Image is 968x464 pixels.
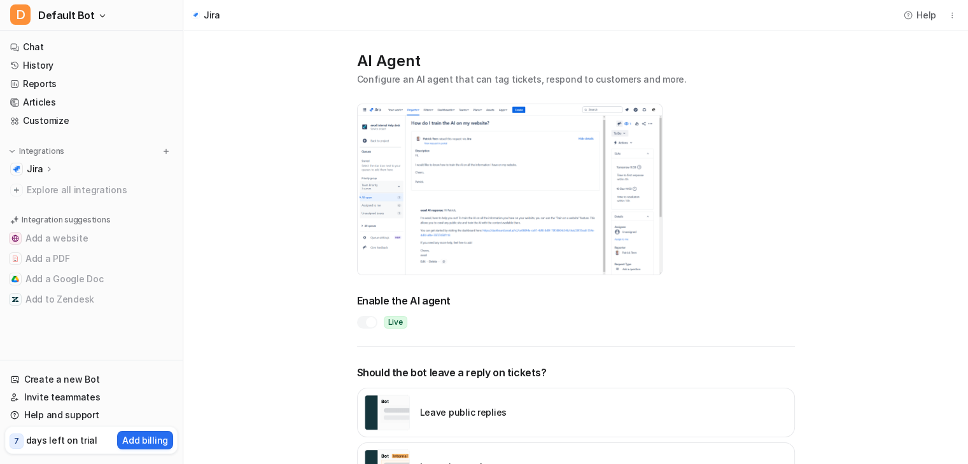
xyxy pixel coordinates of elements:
[357,365,795,380] p: Should the bot leave a reply on tickets?
[11,255,19,263] img: Add a PDF
[364,395,410,430] img: user
[19,146,64,156] p: Integrations
[13,165,20,173] img: Jira
[26,433,97,447] p: days left on trial
[357,388,795,437] div: external_reply
[11,296,19,303] img: Add to Zendesk
[5,406,178,424] a: Help and support
[5,289,178,310] button: Add to ZendeskAdd to Zendesk
[5,249,178,269] button: Add a PDFAdd a PDF
[5,388,178,406] a: Invite teammates
[5,75,178,93] a: Reports
[191,11,200,19] img: jira
[357,51,795,71] p: AI Agent
[357,293,795,308] h2: Enable the AI agent
[5,269,178,289] button: Add a Google DocAdd a Google Doc
[5,38,178,56] a: Chat
[10,4,31,25] span: D
[384,316,407,329] span: Live
[38,6,95,24] span: Default Bot
[5,145,68,158] button: Integrations
[5,181,178,199] a: Explore all integrations
[8,147,17,156] img: expand menu
[11,235,19,242] img: Add a website
[358,104,662,275] img: jsm_ai_agent.png
[11,275,19,283] img: Add a Google Doc
[5,112,178,130] a: Customize
[27,163,43,175] p: Jira
[900,6,941,24] button: Help
[22,214,110,226] p: Integration suggestions
[420,406,507,419] p: Leave public replies
[204,8,220,22] div: Jira
[5,93,178,111] a: Articles
[122,433,168,447] p: Add billing
[5,57,178,74] a: History
[14,435,19,447] p: 7
[5,371,178,388] a: Create a new Bot
[117,431,173,449] button: Add billing
[27,180,172,200] span: Explore all integrations
[5,228,178,249] button: Add a websiteAdd a website
[357,72,795,86] p: Configure an AI agent that can tag tickets, respond to customers and more.
[162,147,171,156] img: menu_add.svg
[10,184,23,196] img: explore all integrations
